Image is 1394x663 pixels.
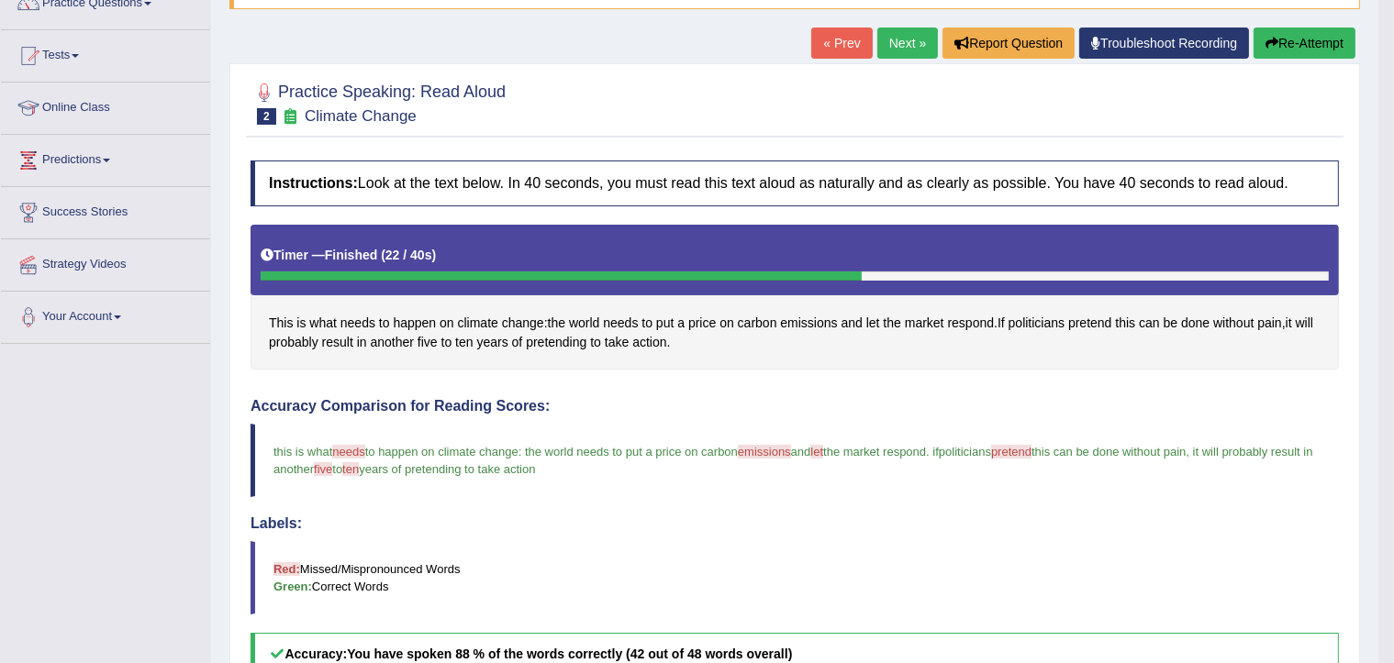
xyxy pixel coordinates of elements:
[455,333,473,352] span: Click to see word definition
[926,445,930,459] span: .
[371,333,414,352] span: Click to see word definition
[1296,314,1313,333] span: Click to see word definition
[251,79,506,125] h2: Practice Speaking: Read Aloud
[332,462,342,476] span: to
[309,314,337,333] span: Click to see word definition
[322,333,353,352] span: Click to see word definition
[884,314,901,333] span: Click to see word definition
[942,28,1075,59] button: Report Question
[340,314,375,333] span: Click to see word definition
[719,314,734,333] span: Click to see word definition
[251,225,1339,370] div: : . , .
[905,314,944,333] span: Click to see word definition
[1254,28,1355,59] button: Re-Attempt
[1,292,210,337] a: Your Account
[269,314,293,333] span: Click to see word definition
[357,333,367,352] span: Click to see word definition
[512,333,523,352] span: Click to see word definition
[738,314,777,333] span: Click to see word definition
[281,108,300,126] small: Exam occurring question
[251,515,1339,532] h4: Labels:
[656,314,674,333] span: Click to see word definition
[261,249,436,262] h5: Timer —
[381,248,385,262] b: (
[1079,28,1249,59] a: Troubleshoot Recording
[632,333,666,352] span: Click to see word definition
[1068,314,1111,333] span: Click to see word definition
[458,314,498,333] span: Click to see word definition
[998,314,1005,333] span: Click to see word definition
[273,580,312,593] b: Green:
[1257,314,1281,333] span: Click to see word definition
[502,314,544,333] span: Click to see word definition
[251,160,1339,206] h4: Look at the text below. In 40 seconds, you must read this text aloud as naturally and as clearly ...
[590,333,601,352] span: Click to see word definition
[842,314,863,333] span: Click to see word definition
[1164,314,1178,333] span: Click to see word definition
[269,333,318,352] span: Click to see word definition
[379,314,390,333] span: Click to see word definition
[810,445,823,459] span: let
[1032,445,1186,459] span: this can be done without pain
[440,314,454,333] span: Click to see word definition
[548,314,565,333] span: Click to see word definition
[991,445,1032,459] span: pretend
[1187,445,1190,459] span: ,
[1,83,210,128] a: Online Class
[1,239,210,285] a: Strategy Videos
[791,445,811,459] span: and
[677,314,685,333] span: Click to see word definition
[432,248,437,262] b: )
[359,462,535,476] span: years of pretending to take action
[948,314,995,333] span: Click to see word definition
[273,445,332,459] span: this is what
[314,462,332,476] span: five
[605,333,629,352] span: Click to see word definition
[269,175,358,191] b: Instructions:
[1213,314,1254,333] span: Click to see word definition
[569,314,599,333] span: Click to see word definition
[296,314,306,333] span: Click to see word definition
[1,30,210,76] a: Tests
[525,445,738,459] span: the world needs to put a price on carbon
[251,541,1339,614] blockquote: Missed/Mispronounced Words Correct Words
[325,248,378,262] b: Finished
[1115,314,1135,333] span: Click to see word definition
[441,333,452,352] span: Click to see word definition
[811,28,872,59] a: « Prev
[1,135,210,181] a: Predictions
[1139,314,1160,333] span: Click to see word definition
[526,333,586,352] span: Click to see word definition
[273,562,300,576] b: Red:
[823,445,926,459] span: the market respond
[305,107,417,125] small: Climate Change
[251,398,1339,414] h4: Accuracy Comparison for Reading Scores:
[332,445,364,459] span: needs
[738,445,791,459] span: emissions
[342,462,359,476] span: ten
[1181,314,1210,333] span: Click to see word definition
[877,28,938,59] a: Next »
[1,187,210,233] a: Success Stories
[932,445,939,459] span: if
[477,333,508,352] span: Click to see word definition
[519,445,522,459] span: :
[780,314,837,333] span: Click to see word definition
[603,314,638,333] span: Click to see word definition
[385,248,432,262] b: 22 / 40s
[1286,314,1292,333] span: Click to see word definition
[939,445,991,459] span: politicians
[688,314,716,333] span: Click to see word definition
[393,314,436,333] span: Click to see word definition
[257,108,276,125] span: 2
[347,646,792,661] b: You have spoken 88 % of the words correctly (42 out of 48 words overall)
[866,314,880,333] span: Click to see word definition
[365,445,519,459] span: to happen on climate change
[641,314,652,333] span: Click to see word definition
[1009,314,1065,333] span: Click to see word definition
[418,333,438,352] span: Click to see word definition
